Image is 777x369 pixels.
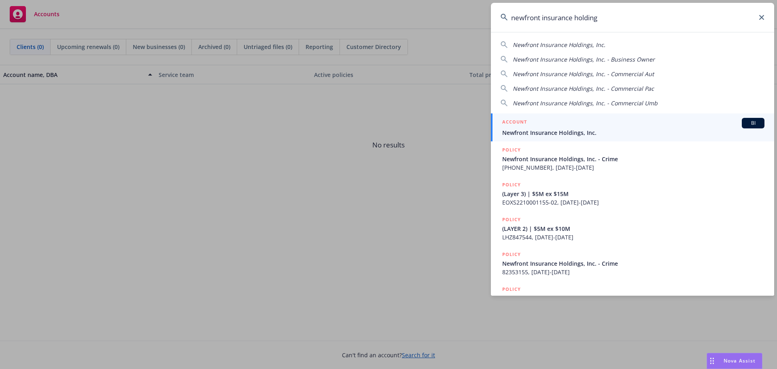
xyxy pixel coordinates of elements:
span: Nova Assist [724,357,756,364]
span: 82353155, [DATE]-[DATE] [502,268,764,276]
a: POLICY(LAYER 2) | $5M ex $10MLHZ847544, [DATE]-[DATE] [491,211,774,246]
a: ACCOUNTBINewfront Insurance Holdings, Inc. [491,113,774,141]
span: (LAYER 2) | $5M ex $10M [502,224,764,233]
span: LHZ847544, [DATE]-[DATE] [502,233,764,241]
h5: POLICY [502,285,521,293]
div: Drag to move [707,353,717,369]
span: (Layer 3) | $5M ex $15M [502,190,764,198]
a: POLICYNewfront Insurance Holdings, Inc. - Crime[PHONE_NUMBER], [DATE]-[DATE] [491,141,774,176]
span: Newfront Insurance Holdings, Inc. - Crime [502,259,764,268]
h5: POLICY [502,146,521,154]
span: Newfront Insurance Holdings, Inc. - Crime [502,294,764,303]
a: POLICY(Layer 3) | $5M ex $15MEOXS2210001155-02, [DATE]-[DATE] [491,176,774,211]
h5: ACCOUNT [502,118,527,128]
button: Nova Assist [707,353,762,369]
h5: POLICY [502,181,521,189]
span: Newfront Insurance Holdings, Inc. - Commercial Pac [513,85,654,92]
h5: POLICY [502,250,521,258]
span: Newfront Insurance Holdings, Inc. - Crime [502,155,764,163]
input: Search... [491,3,774,32]
span: Newfront Insurance Holdings, Inc. - Business Owner [513,55,655,63]
span: Newfront Insurance Holdings, Inc. [513,41,605,49]
h5: POLICY [502,215,521,224]
span: [PHONE_NUMBER], [DATE]-[DATE] [502,163,764,172]
span: Newfront Insurance Holdings, Inc. [502,128,764,137]
a: POLICYNewfront Insurance Holdings, Inc. - Crime [491,281,774,316]
span: BI [745,119,761,127]
a: POLICYNewfront Insurance Holdings, Inc. - Crime82353155, [DATE]-[DATE] [491,246,774,281]
span: Newfront Insurance Holdings, Inc. - Commercial Aut [513,70,654,78]
span: Newfront Insurance Holdings, Inc. - Commercial Umb [513,99,658,107]
span: EOXS2210001155-02, [DATE]-[DATE] [502,198,764,207]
